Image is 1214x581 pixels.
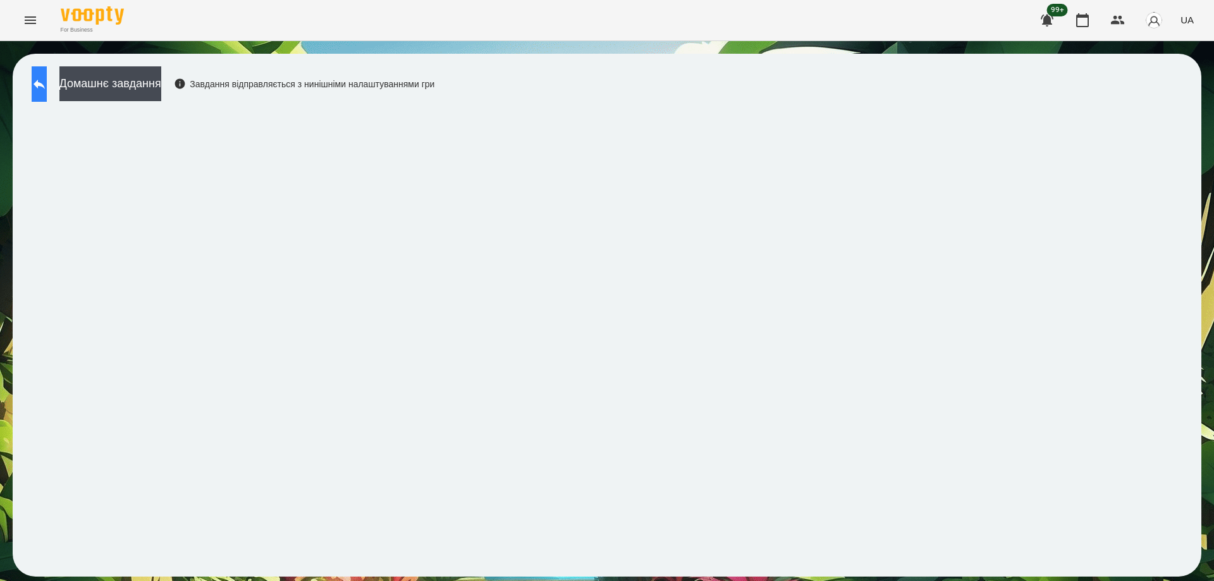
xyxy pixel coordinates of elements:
div: Завдання відправляється з нинішніми налаштуваннями гри [174,78,435,90]
button: Menu [15,5,46,35]
button: Домашнє завдання [59,66,161,101]
img: avatar_s.png [1145,11,1163,29]
span: UA [1180,13,1194,27]
span: For Business [61,26,124,34]
button: UA [1175,8,1199,32]
img: Voopty Logo [61,6,124,25]
span: 99+ [1047,4,1068,16]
